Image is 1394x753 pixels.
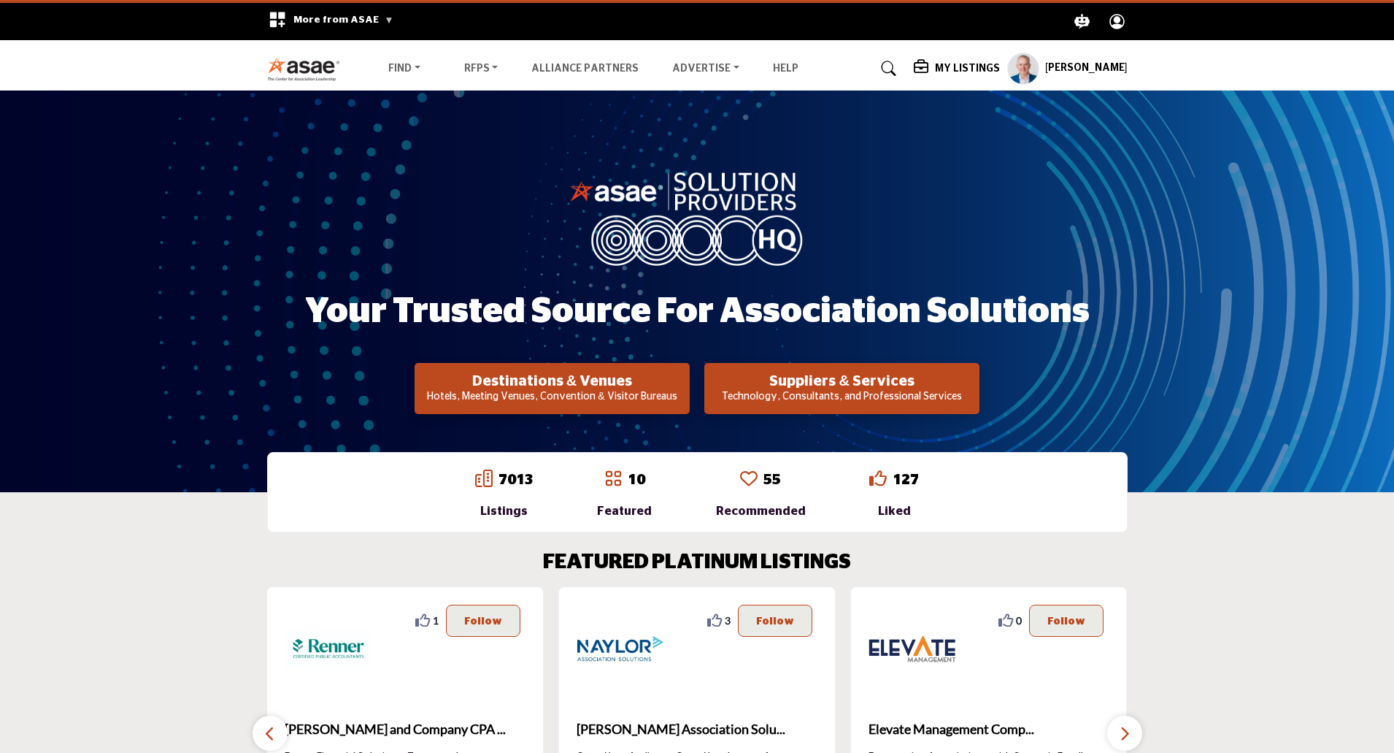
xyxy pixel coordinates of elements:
a: Search [867,57,906,80]
span: 1 [433,613,439,628]
div: Featured [597,502,652,520]
div: Listings [475,502,534,520]
button: Follow [738,605,812,637]
p: Follow [1047,613,1085,629]
a: 10 [628,473,645,487]
span: 0 [1016,613,1022,628]
div: More from ASAE [259,3,403,40]
h2: Destinations & Venues [419,372,685,390]
a: Advertise [662,58,750,79]
span: [PERSON_NAME] Association Solu... [577,719,817,739]
img: Naylor Association Solutions [577,605,664,692]
p: Technology, Consultants, and Professional Services [709,390,975,405]
b: Elevate Management Company [869,710,1109,749]
button: Show hide supplier dropdown [1007,53,1039,85]
a: [PERSON_NAME] and Company CPA ... [285,710,525,749]
h1: Your Trusted Source for Association Solutions [305,289,1090,335]
a: [PERSON_NAME] Association Solu... [577,710,817,749]
span: 3 [725,613,731,628]
a: Go to Recommended [740,470,758,490]
img: Site Logo [267,57,348,81]
b: Renner and Company CPA PC [285,710,525,749]
a: 7013 [498,473,534,487]
span: [PERSON_NAME] and Company CPA ... [285,719,525,739]
button: Follow [446,605,520,637]
p: Follow [464,613,502,629]
img: image [569,169,825,265]
a: Find [378,58,431,79]
h2: Suppliers & Services [709,372,975,390]
div: Liked [869,502,919,520]
p: Hotels, Meeting Venues, Convention & Visitor Bureaus [419,390,685,405]
h5: [PERSON_NAME] [1045,61,1128,76]
a: Alliance Partners [531,64,639,74]
button: Destinations & Venues Hotels, Meeting Venues, Convention & Visitor Bureaus [415,363,690,414]
span: Elevate Management Comp... [869,719,1109,739]
p: Follow [756,613,794,629]
button: Suppliers & Services Technology, Consultants, and Professional Services [704,363,979,414]
i: Go to Liked [869,470,887,487]
span: More from ASAE [293,15,393,25]
a: Help [773,64,798,74]
div: Recommended [716,502,806,520]
h2: FEATURED PLATINUM LISTINGS [543,551,851,576]
a: Elevate Management Comp... [869,710,1109,749]
img: Renner and Company CPA PC [285,605,372,692]
a: 127 [893,473,919,487]
a: RFPs [454,58,509,79]
h5: My Listings [935,62,1000,75]
a: Go to Featured [604,470,622,490]
img: Elevate Management Company [869,605,956,692]
b: Naylor Association Solutions [577,710,817,749]
div: My Listings [914,60,1000,77]
a: 55 [763,473,781,487]
button: Follow [1029,605,1104,637]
